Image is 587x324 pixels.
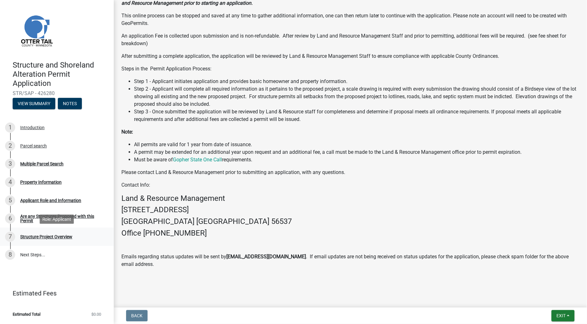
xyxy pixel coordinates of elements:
div: Structure Project Overview [20,235,72,239]
div: 3 [5,159,15,169]
a: Estimated Fees [5,287,104,300]
a: Gopher State One Call [173,157,222,163]
div: 6 [5,213,15,224]
button: Exit [552,310,575,321]
p: After submitting a complete application, the application will be reviewed by Land & Resource Mana... [121,52,579,60]
div: Introduction [20,125,45,130]
img: Otter Tail County, Minnesota [13,7,60,54]
div: 4 [5,177,15,187]
h4: [STREET_ADDRESS] [121,205,579,214]
button: View Summary [13,98,55,109]
li: Step 3 - Once submitted the application will be reviewed by Land & Resource staff for completenes... [134,108,579,123]
wm-modal-confirm: Summary [13,102,55,107]
p: Contact Info: [121,181,579,189]
li: Must be aware of requirements. [134,156,579,164]
span: Exit [557,313,566,318]
li: A permit may be extended for an additional year upon request and an additional fee, a call must b... [134,148,579,156]
h4: Land & Resource Management [121,194,579,203]
div: Role: Applicant [40,214,74,224]
div: Are any Structures Proposed with this Permit [20,214,104,223]
span: STR/SAP - 426280 [13,90,101,96]
button: Notes [58,98,82,109]
strong: [EMAIL_ADDRESS][DOMAIN_NAME] [226,254,306,260]
div: 7 [5,232,15,242]
li: Step 1 - Applicant initiates application and provides basic homeowner and property information. [134,78,579,85]
span: $0.00 [91,312,101,316]
div: 8 [5,250,15,260]
div: 1 [5,123,15,133]
h4: [GEOGRAPHIC_DATA] [GEOGRAPHIC_DATA] 56537 [121,217,579,226]
strong: Note: [121,129,133,135]
wm-modal-confirm: Notes [58,102,82,107]
div: Multiple Parcel Search [20,162,64,166]
span: Estimated Total [13,312,40,316]
div: Parcel search [20,144,47,148]
p: Emails regarding status updates will be sent by . If email updates are not being received on stat... [121,253,579,268]
h4: Structure and Shoreland Alteration Permit Application [13,61,109,88]
div: 2 [5,141,15,151]
div: Applicant Role and Information [20,198,81,203]
button: Back [126,310,148,321]
li: Step 2 - Applicant will complete all required information as it pertains to the proposed project,... [134,85,579,108]
p: Please contact Land & Resource Management prior to submitting an application, with any questions. [121,169,579,176]
div: 5 [5,195,15,206]
p: An application Fee is collected upon submission and is non-refundable. After review by Land and R... [121,32,579,47]
p: Steps in the Permit Application Process: [121,65,579,73]
p: This online process can be stopped and saved at any time to gather additional information, one ca... [121,12,579,27]
span: Back [131,313,143,318]
li: All permits are valid for 1 year from date of issuance. [134,141,579,148]
h4: Office [PHONE_NUMBER] [121,229,579,238]
div: Property Information [20,180,62,184]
